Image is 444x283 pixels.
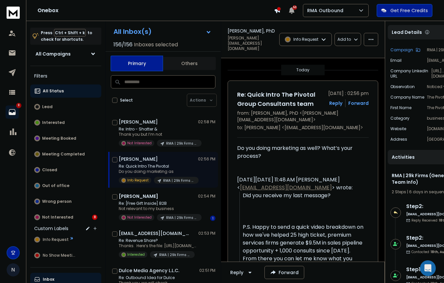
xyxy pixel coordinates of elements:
[119,132,198,137] p: Thank you but I’m not
[119,243,198,248] p: Thanks. Here’s the file: [URL][DOMAIN_NAME] [[URL][DOMAIN_NAME]] Basically, we help
[43,253,77,258] span: No Show Meeting
[111,56,163,71] button: Primary
[420,260,436,276] div: Open Intercom Messenger
[30,100,101,113] button: Lead
[237,110,369,123] p: from: [PERSON_NAME], PhD <[PERSON_NAME][EMAIL_ADDRESS][DOMAIN_NAME]>
[127,178,149,183] p: Info Request
[264,266,304,279] button: Forward
[30,71,101,81] h3: Filters
[42,120,65,125] p: Interested
[119,127,198,132] p: Re: Intro - Shatter &
[108,25,217,38] button: All Inbox(s)
[119,267,179,274] h1: Dulce Media Agency L.L.C.
[240,184,332,191] a: [EMAIL_ADDRESS][DOMAIN_NAME]
[119,156,158,162] h1: [PERSON_NAME]
[198,231,215,236] p: 02:53 PM
[390,105,411,110] p: First Name
[43,88,64,94] p: All Status
[7,7,20,19] img: logo
[42,104,53,109] p: Lead
[42,152,85,157] p: Meeting Completed
[348,100,369,106] div: Forward
[239,192,363,278] blockquote: Did you receive my last message? P.S. Happy to send a quick video breakdown on how we've helped 2...
[390,58,402,63] p: Email
[329,100,342,106] button: Reply
[43,277,54,282] p: Inbox
[37,7,274,14] h1: Onebox
[127,215,152,220] p: Not Interested
[119,206,198,211] p: Not relevant to my business
[92,215,97,220] div: 8
[328,90,369,97] p: [DATE] : 02:56 pm
[42,215,73,220] p: Not Interested
[127,141,152,146] p: Not Interested
[30,116,101,129] button: Interested
[7,263,20,276] button: N
[166,141,198,146] p: RMA | 29k Firms (General Team Info)
[41,30,92,43] p: Press to check for shortcuts.
[30,163,101,177] button: Closed
[225,266,259,279] button: Reply
[30,132,101,145] button: Meeting Booked
[30,179,101,192] button: Out of office
[292,5,297,10] span: 50
[228,35,275,51] p: [PERSON_NAME][EMAIL_ADDRESS][DOMAIN_NAME]
[159,252,191,257] p: RMA | 29k Firms (General Team Info)
[43,237,69,242] span: Info Request
[390,95,424,100] p: Company Name
[30,249,101,262] button: No Show Meeting
[390,116,409,121] p: category
[127,252,145,257] p: Interested
[390,137,407,142] p: Address
[30,233,101,246] button: Info Request
[34,225,68,232] h3: Custom Labels
[163,56,216,71] button: Others
[390,7,428,14] p: Get Free Credits
[199,268,215,273] p: 02:51 PM
[42,136,76,141] p: Meeting Booked
[237,124,369,131] p: to: [PERSON_NAME] <[EMAIL_ADDRESS][DOMAIN_NAME]>
[119,169,198,174] p: Do you doing marketing as
[30,84,101,98] button: All Status
[392,29,422,35] p: Lead Details
[296,67,309,73] p: Today
[120,98,133,103] label: Select
[392,189,406,195] span: 2 Steps
[198,156,215,162] p: 02:56 PM
[113,28,152,35] h1: All Inbox(s)
[119,275,195,280] p: Re: Outbound Idea for Dulce
[36,51,71,57] h1: All Campaigns
[166,215,198,220] p: RMA | 29k Firms (General Team Info)
[54,29,86,36] span: Ctrl + Shift + k
[30,195,101,208] button: Wrong person
[134,41,178,49] h3: Inboxes selected
[307,7,346,14] p: RMA Outbound
[30,211,101,224] button: Not Interested8
[293,37,318,42] p: Info Request
[337,37,351,42] p: Add to
[390,84,415,89] p: observation
[377,4,432,17] button: Get Free Credits
[16,103,21,108] p: 8
[30,47,101,60] button: All Campaigns
[119,193,158,200] h1: [PERSON_NAME]
[163,178,195,183] p: RMA | 29k Firms (General Team Info)
[390,47,413,53] p: Campaign
[42,167,57,173] p: Closed
[30,148,101,161] button: Meeting Completed
[237,176,363,192] div: [DATE][DATE] 11:48 AM [PERSON_NAME] < > wrote:
[237,90,324,108] h1: Re: Quick Intro The Pivotal Group Consultants team
[42,183,69,188] p: Out of office
[6,106,19,119] a: 8
[390,47,420,53] button: Campaign
[198,119,215,125] p: 02:58 PM
[119,201,198,206] p: Re: [Free Gift Inside] B2B
[230,269,243,276] div: Reply
[42,199,72,204] p: Wrong person
[119,238,198,243] p: Re: Revenue Share?
[198,194,215,199] p: 02:54 PM
[210,216,215,221] div: 1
